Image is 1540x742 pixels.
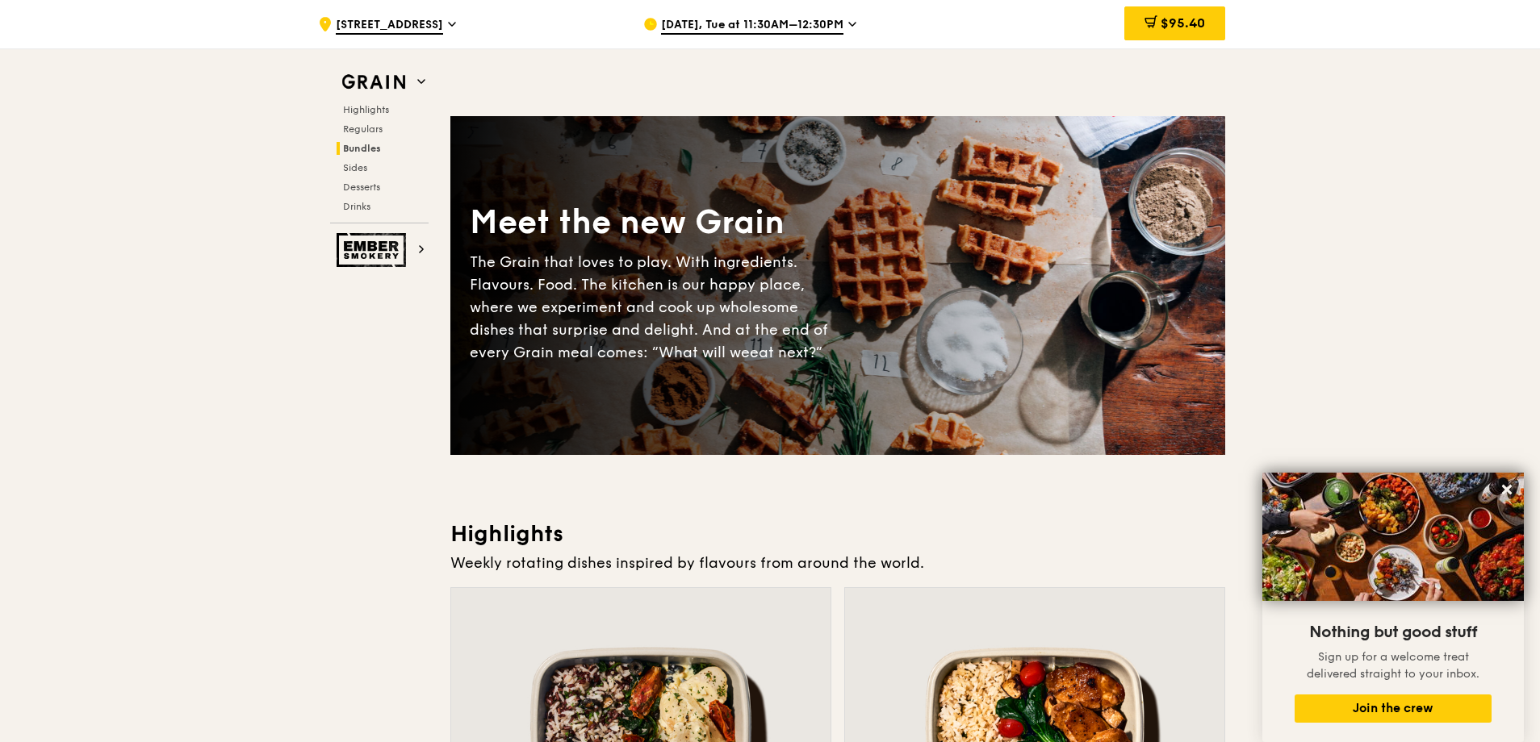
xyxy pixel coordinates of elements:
span: Sign up for a welcome treat delivered straight to your inbox. [1307,650,1479,681]
span: Regulars [343,123,383,135]
span: $95.40 [1161,15,1205,31]
span: Bundles [343,143,381,154]
div: The Grain that loves to play. With ingredients. Flavours. Food. The kitchen is our happy place, w... [470,251,838,364]
img: Ember Smokery web logo [337,233,411,267]
span: Nothing but good stuff [1309,623,1477,642]
img: DSC07876-Edit02-Large.jpeg [1262,473,1524,601]
span: Drinks [343,201,370,212]
div: Weekly rotating dishes inspired by flavours from around the world. [450,552,1225,574]
span: Highlights [343,104,389,115]
span: eat next?” [750,344,822,361]
span: Sides [343,162,367,173]
span: [STREET_ADDRESS] [336,17,443,35]
button: Join the crew [1295,694,1492,723]
button: Close [1494,477,1520,502]
img: Grain web logo [337,68,411,97]
div: Meet the new Grain [470,201,838,244]
span: Desserts [343,181,380,193]
span: [DATE], Tue at 11:30AM–12:30PM [661,17,843,35]
h3: Highlights [450,519,1225,548]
